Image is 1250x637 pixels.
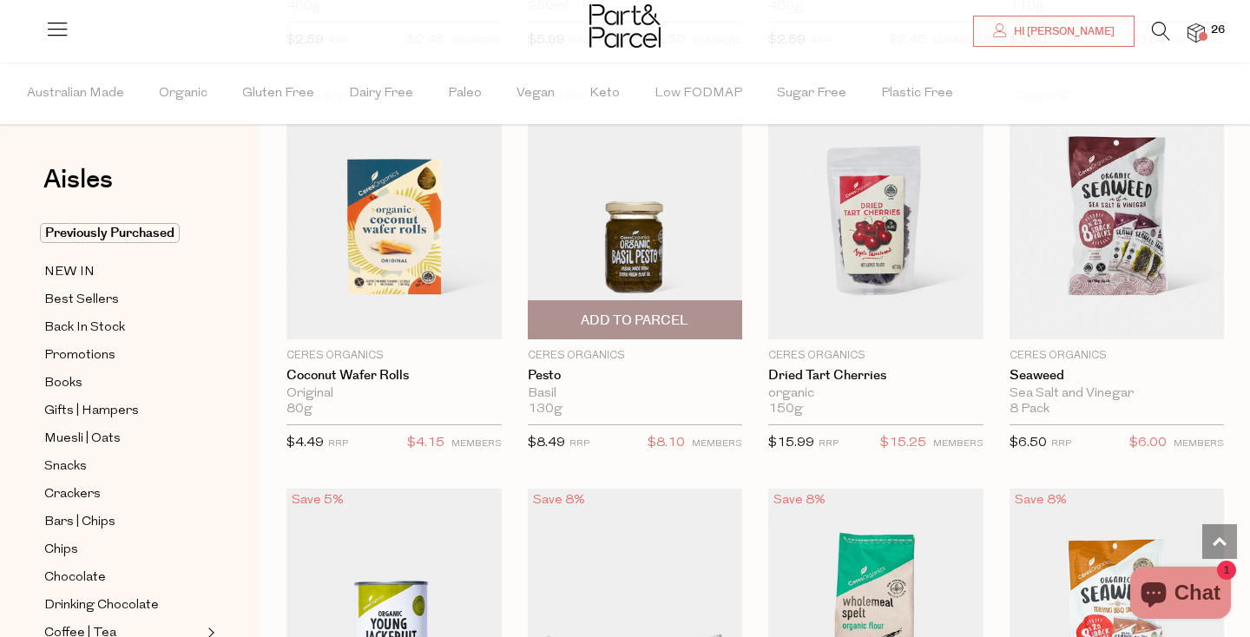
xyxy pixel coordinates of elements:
p: Ceres Organics [528,348,743,364]
span: NEW IN [44,262,95,283]
img: Pesto [528,86,743,339]
small: MEMBERS [451,439,502,449]
a: Seaweed [1010,368,1225,384]
small: RRP [819,439,839,449]
span: 150g [768,402,803,417]
span: Add To Parcel [581,312,688,330]
div: Save 5% [286,489,349,512]
img: Part&Parcel [589,4,661,48]
span: Vegan [516,63,555,124]
small: MEMBERS [692,439,742,449]
div: Save 8% [528,489,590,512]
span: Drinking Chocolate [44,595,159,616]
span: $6.00 [1129,432,1167,455]
span: Gifts | Hampers [44,401,139,422]
div: Basil [528,386,743,402]
span: 26 [1207,23,1229,38]
span: $8.49 [528,437,565,450]
span: $8.10 [648,432,685,455]
span: Australian Made [27,63,124,124]
a: Muesli | Oats [44,428,202,450]
button: Add To Parcel [528,300,743,339]
span: $15.25 [880,432,926,455]
inbox-online-store-chat: Shopify online store chat [1125,567,1236,623]
span: $4.15 [407,432,444,455]
span: Plastic Free [881,63,953,124]
span: Low FODMAP [655,63,742,124]
span: Dairy Free [349,63,413,124]
span: 130g [528,402,562,417]
a: 26 [1187,23,1205,42]
span: 80g [286,402,312,417]
p: Ceres Organics [286,348,502,364]
a: Gifts | Hampers [44,400,202,422]
span: Gluten Free [242,63,314,124]
span: Paleo [448,63,482,124]
a: Promotions [44,345,202,366]
a: Previously Purchased [44,223,202,244]
div: Original [286,386,502,402]
div: Save 8% [768,489,831,512]
img: Coconut Wafer Rolls [286,86,502,339]
a: Chocolate [44,567,202,588]
a: Crackers [44,483,202,505]
a: Snacks [44,456,202,477]
div: Sea Salt and Vinegar [1010,386,1225,402]
p: Ceres Organics [1010,348,1225,364]
span: Back In Stock [44,318,125,338]
span: Sugar Free [777,63,846,124]
small: RRP [1051,439,1071,449]
a: Bars | Chips [44,511,202,533]
a: Best Sellers [44,289,202,311]
span: $6.50 [1010,437,1047,450]
span: Promotions [44,345,115,366]
a: Hi [PERSON_NAME] [973,16,1135,47]
p: Ceres Organics [768,348,984,364]
a: Drinking Chocolate [44,594,202,616]
span: Aisles [43,161,113,199]
a: Chips [44,539,202,561]
span: Snacks [44,456,87,477]
span: Bars | Chips [44,512,115,533]
span: Crackers [44,484,101,505]
span: Best Sellers [44,290,119,311]
span: $4.49 [286,437,324,450]
a: Aisles [43,167,113,210]
span: Chocolate [44,568,106,588]
div: organic [768,386,984,402]
span: Muesli | Oats [44,429,121,450]
span: Organic [159,63,207,124]
span: Keto [589,63,620,124]
span: Previously Purchased [40,223,180,243]
a: Pesto [528,368,743,384]
small: RRP [569,439,589,449]
span: Hi [PERSON_NAME] [1010,24,1115,39]
span: Chips [44,540,78,561]
a: Dried Tart Cherries [768,368,984,384]
span: Books [44,373,82,394]
small: MEMBERS [1174,439,1224,449]
span: 8 Pack [1010,402,1049,417]
a: NEW IN [44,261,202,283]
small: MEMBERS [933,439,984,449]
span: $15.99 [768,437,814,450]
img: Seaweed [1010,86,1225,339]
small: RRP [328,439,348,449]
a: Back In Stock [44,317,202,338]
img: Dried Tart Cherries [768,86,984,339]
div: Save 8% [1010,489,1072,512]
a: Books [44,372,202,394]
a: Coconut Wafer Rolls [286,368,502,384]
